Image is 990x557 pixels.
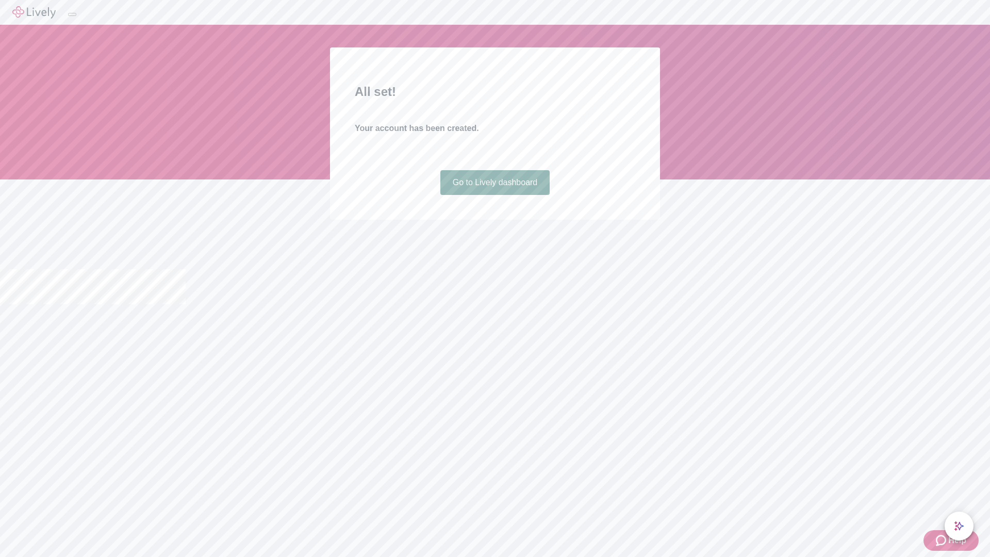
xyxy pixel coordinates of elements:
[355,83,635,101] h2: All set!
[355,122,635,135] h4: Your account has been created.
[12,6,56,19] img: Lively
[948,534,966,547] span: Help
[954,521,964,531] svg: Lively AI Assistant
[440,170,550,195] a: Go to Lively dashboard
[945,512,973,540] button: chat
[68,13,76,16] button: Log out
[923,530,979,551] button: Zendesk support iconHelp
[936,534,948,547] svg: Zendesk support icon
